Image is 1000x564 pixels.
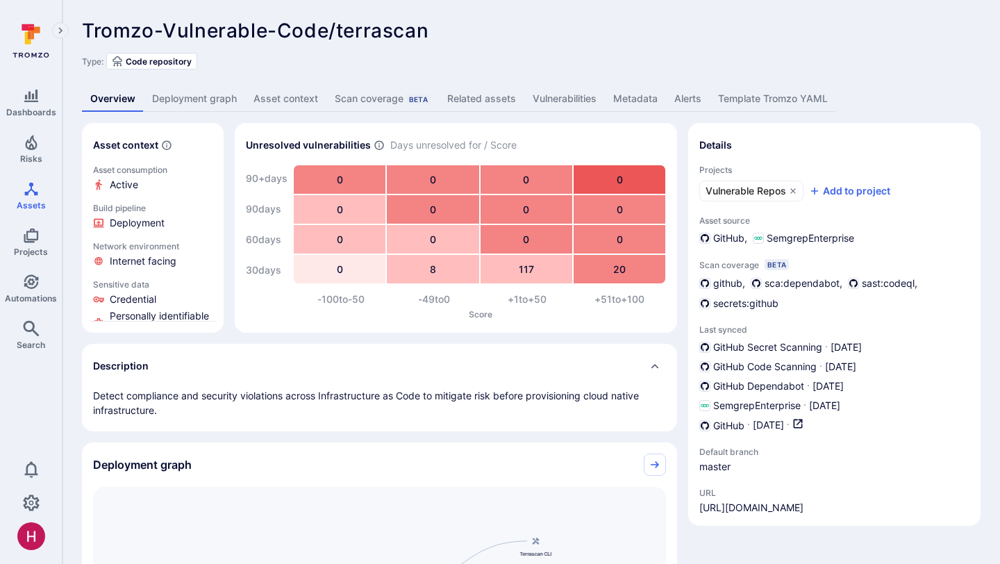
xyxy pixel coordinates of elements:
div: 0 [481,195,572,224]
div: 0 [294,165,385,194]
span: Asset source [699,215,969,226]
span: Default branch [699,447,810,457]
span: [DATE] [825,360,856,374]
span: URL [699,488,803,498]
a: Alerts [666,86,710,112]
span: Terrascan CLI [520,550,552,557]
li: Active [93,178,212,192]
div: +51 to +100 [573,292,666,306]
a: Metadata [605,86,666,112]
li: Internet facing [93,254,212,268]
li: Deployment [93,216,212,230]
span: master [699,460,810,474]
a: Click to view evidence [90,276,215,340]
i: Expand navigation menu [56,25,65,37]
span: Vulnerable Repos [706,184,786,198]
div: -49 to 0 [387,292,481,306]
span: [DATE] [809,399,840,413]
h2: Description [93,359,149,373]
svg: Automatically discovered context associated with the asset [161,140,172,151]
span: GitHub Dependabot [713,379,804,393]
span: Projects [14,247,48,257]
li: Credential [93,292,212,306]
a: Related assets [439,86,524,112]
span: Scan coverage [699,260,759,270]
p: · [787,418,790,433]
div: github [699,276,742,290]
a: [URL][DOMAIN_NAME] [699,501,803,515]
span: Type: [82,56,103,67]
span: Tromzo-Vulnerable-Code/terrascan [82,19,428,42]
span: Assets [17,200,46,210]
div: Beta [406,94,431,105]
span: Number of vulnerabilities in status ‘Open’ ‘Triaged’ and ‘In process’ divided by score and scanne... [374,138,385,153]
span: Dashboards [6,107,56,117]
div: 20 [574,255,665,283]
a: Vulnerable Repos [699,181,803,201]
div: 0 [294,195,385,224]
p: Sensitive data [93,279,212,290]
a: Click to view evidence [90,238,215,271]
h2: Unresolved vulnerabilities [246,138,371,152]
button: Expand navigation menu [52,22,69,39]
p: Network environment [93,241,212,251]
a: Template Tromzo YAML [710,86,836,112]
img: ACg8ocKzQzwPSwOZT_k9C736TfcBpCStqIZdMR9gXOhJgTaH9y_tsw=s96-c [17,522,45,550]
div: Harshil Parikh [17,522,45,550]
h2: Deployment graph [93,458,192,472]
div: Detect compliance and security violations across Infrastructure as Code to mitigate risk before p... [93,388,666,417]
span: Code repository [126,56,192,67]
span: Risks [20,154,42,164]
a: Overview [82,86,144,112]
div: 90+ days [246,165,287,192]
div: -100 to -50 [294,292,387,306]
div: GitHub [699,231,744,245]
span: Automations [5,293,57,304]
div: 0 [387,165,478,194]
span: [DATE] [812,379,844,393]
span: Days unresolved for / Score [390,138,517,153]
div: 0 [294,225,385,254]
div: 0 [574,195,665,224]
p: Build pipeline [93,203,212,213]
div: sast:codeql [848,276,915,290]
p: · [807,379,810,393]
p: Score [294,309,666,320]
p: Asset consumption [93,165,212,175]
p: · [747,418,750,433]
a: Deployment graph [144,86,245,112]
li: Personally identifiable information (PII) [93,309,212,337]
span: GitHub Secret Scanning [713,340,822,354]
span: Projects [699,165,969,175]
div: SemgrepEnterprise [753,231,854,245]
div: secrets:github [699,296,778,310]
a: Vulnerabilities [524,86,605,112]
a: Click to view evidence [90,162,215,194]
div: 0 [481,165,572,194]
div: sca:dependabot [751,276,840,290]
span: GitHub [713,419,744,433]
p: · [825,340,828,354]
span: GitHub Code Scanning [713,360,817,374]
p: · [819,360,822,374]
span: [DATE] [831,340,862,354]
div: 90 days [246,195,287,223]
div: Collapse description [82,344,677,388]
div: 0 [574,165,665,194]
p: · [803,399,806,413]
div: 0 [294,255,385,283]
div: Collapse [82,442,677,487]
h2: Details [699,138,732,152]
div: 0 [387,225,478,254]
div: +1 to +50 [481,292,574,306]
h2: Asset context [93,138,158,152]
div: 0 [387,195,478,224]
span: [DATE] [753,418,784,433]
a: Open in GitHub dashboard [792,418,803,433]
div: 117 [481,255,572,283]
span: Last synced [699,324,969,335]
div: Scan coverage [335,92,431,106]
button: Add to project [809,184,890,198]
div: Asset tabs [82,86,981,112]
